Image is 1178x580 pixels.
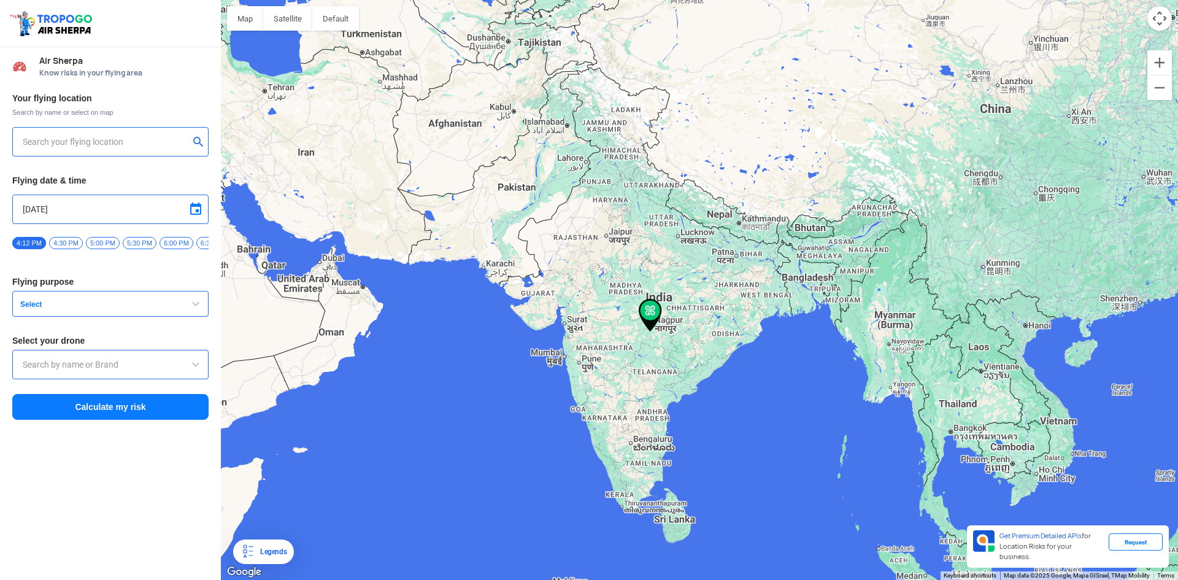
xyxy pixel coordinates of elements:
h3: Your flying location [12,94,209,102]
span: 4:12 PM [12,237,46,249]
span: Know risks in your flying area [39,68,209,78]
img: Legends [241,544,255,559]
button: Show satellite imagery [263,6,312,31]
input: Search by name or Brand [23,357,198,372]
div: Legends [255,544,287,559]
span: 6:00 PM [160,237,193,249]
span: Select [15,300,169,309]
h3: Flying purpose [12,277,209,286]
h3: Select your drone [12,336,209,345]
div: Request [1109,533,1163,551]
button: Zoom in [1147,50,1172,75]
input: Search your flying location [23,134,189,149]
a: Open this area in Google Maps (opens a new window) [224,564,264,580]
div: for Location Risks for your business. [995,530,1109,563]
button: Zoom out [1147,75,1172,100]
img: Premium APIs [973,530,995,552]
span: Air Sherpa [39,56,209,66]
img: ic_tgdronemaps.svg [9,9,96,37]
span: 5:00 PM [86,237,120,249]
h3: Flying date & time [12,176,209,185]
span: Get Premium Detailed APIs [999,532,1082,540]
input: Select Date [23,202,198,217]
span: 6:30 PM [196,237,230,249]
button: Keyboard shortcuts [944,571,996,580]
a: Terms [1157,572,1174,579]
span: 5:30 PM [123,237,156,249]
span: Search by name or select on map [12,107,209,117]
img: Google [224,564,264,580]
button: Show street map [227,6,263,31]
button: Select [12,291,209,317]
button: Map camera controls [1147,6,1172,31]
button: Calculate my risk [12,394,209,420]
span: 4:30 PM [49,237,83,249]
img: Risk Scores [12,59,27,74]
span: Map data ©2025 Google, Mapa GISrael, TMap Mobility [1004,572,1150,579]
